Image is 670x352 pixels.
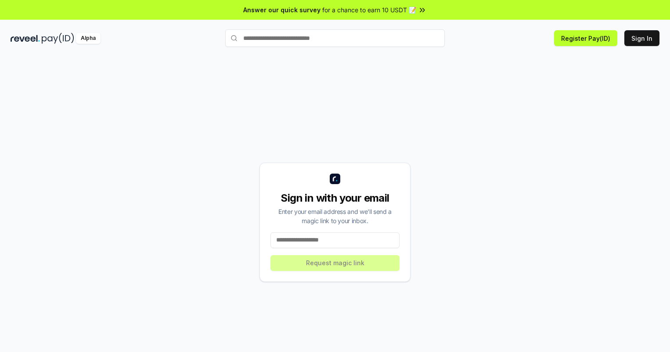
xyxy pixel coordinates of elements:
button: Register Pay(ID) [554,30,617,46]
div: Enter your email address and we’ll send a magic link to your inbox. [270,207,400,225]
img: reveel_dark [11,33,40,44]
span: for a chance to earn 10 USDT 📝 [322,5,416,14]
button: Sign In [624,30,659,46]
div: Sign in with your email [270,191,400,205]
span: Answer our quick survey [243,5,321,14]
div: Alpha [76,33,101,44]
img: pay_id [42,33,74,44]
img: logo_small [330,174,340,184]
